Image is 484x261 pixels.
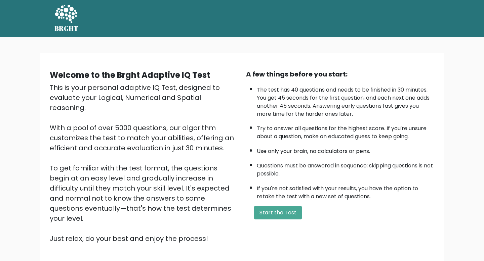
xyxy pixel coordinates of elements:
[257,181,434,201] li: If you're not satisfied with your results, you have the option to retake the test with a new set ...
[257,121,434,141] li: Try to answer all questions for the highest score. If you're unsure about a question, make an edu...
[54,3,79,34] a: BRGHT
[50,69,210,81] b: Welcome to the Brght Adaptive IQ Test
[257,83,434,118] li: The test has 40 questions and needs to be finished in 30 minutes. You get 45 seconds for the firs...
[254,206,302,219] button: Start the Test
[54,24,79,33] h5: BRGHT
[257,158,434,178] li: Questions must be answered in sequence; skipping questions is not possible.
[257,144,434,155] li: Use only your brain, no calculators or pens.
[50,83,238,244] div: This is your personal adaptive IQ Test, designed to evaluate your Logical, Numerical and Spatial ...
[246,69,434,79] div: A few things before you start:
